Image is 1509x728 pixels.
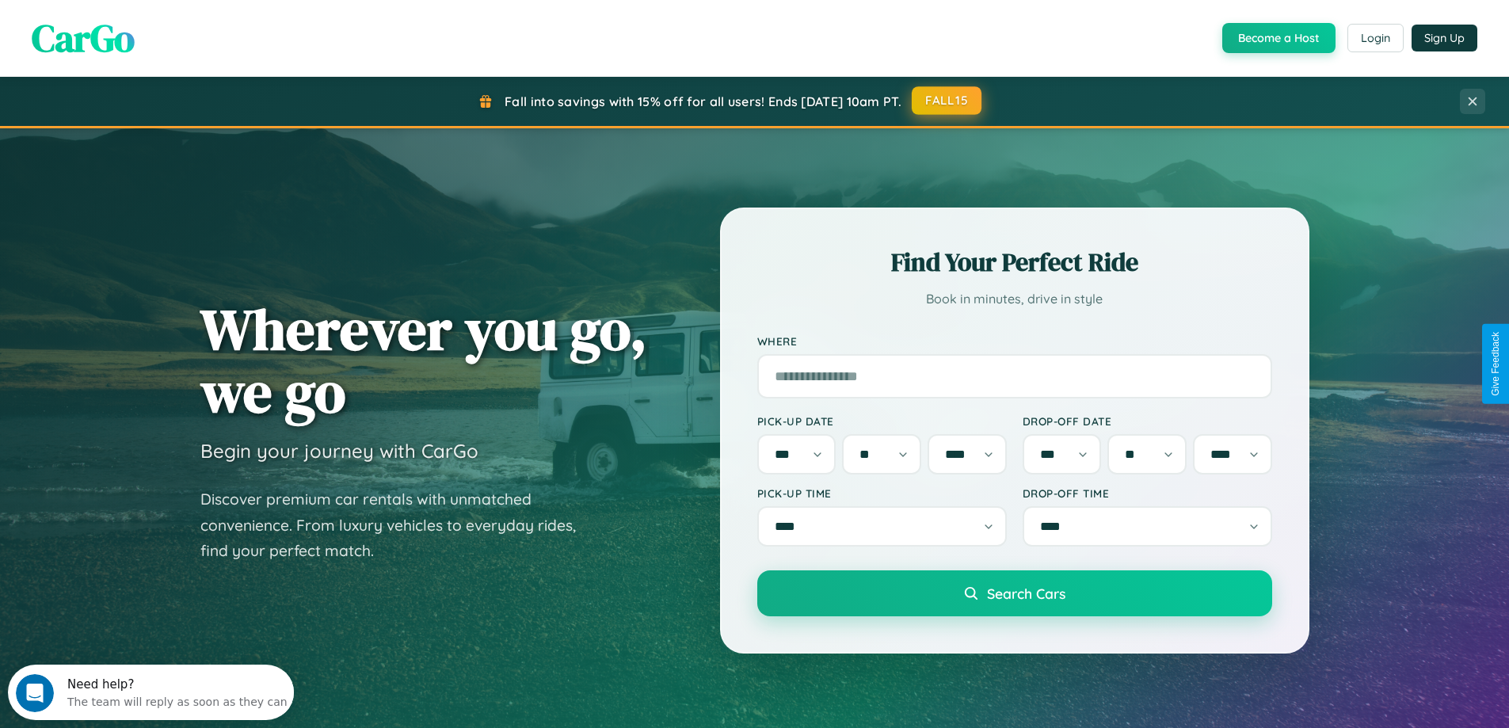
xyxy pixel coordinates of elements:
[8,665,294,720] iframe: Intercom live chat discovery launcher
[505,93,901,109] span: Fall into savings with 15% off for all users! Ends [DATE] 10am PT.
[1490,332,1501,396] div: Give Feedback
[757,288,1272,311] p: Book in minutes, drive in style
[6,6,295,50] div: Open Intercom Messenger
[200,439,478,463] h3: Begin your journey with CarGo
[1023,486,1272,500] label: Drop-off Time
[200,486,596,564] p: Discover premium car rentals with unmatched convenience. From luxury vehicles to everyday rides, ...
[757,245,1272,280] h2: Find Your Perfect Ride
[757,486,1007,500] label: Pick-up Time
[1347,24,1404,52] button: Login
[200,298,647,423] h1: Wherever you go, we go
[16,674,54,712] iframe: Intercom live chat
[1023,414,1272,428] label: Drop-off Date
[59,26,280,43] div: The team will reply as soon as they can
[912,86,981,115] button: FALL15
[32,12,135,64] span: CarGo
[987,585,1065,602] span: Search Cars
[757,334,1272,348] label: Where
[1222,23,1336,53] button: Become a Host
[757,414,1007,428] label: Pick-up Date
[1412,25,1477,51] button: Sign Up
[757,570,1272,616] button: Search Cars
[59,13,280,26] div: Need help?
